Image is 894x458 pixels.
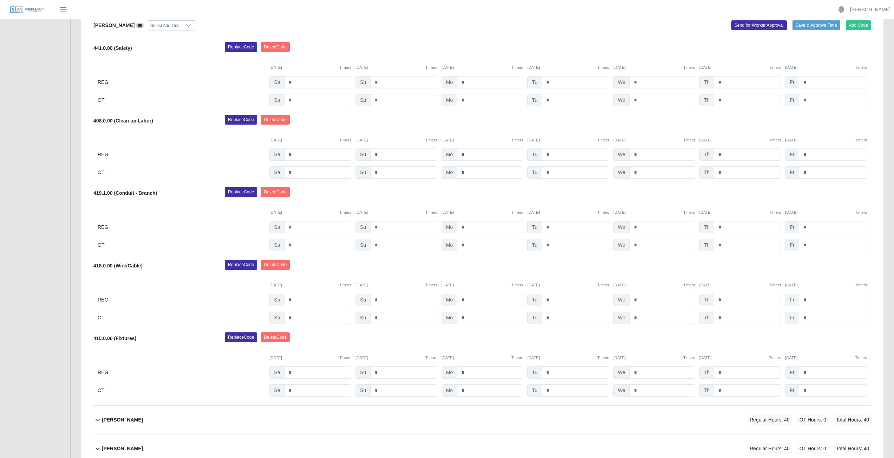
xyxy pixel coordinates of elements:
span: Fr [785,294,799,306]
button: Timers [597,282,609,288]
span: Th [699,76,714,88]
button: Timers [425,137,437,143]
button: ReplaceCode [225,187,257,197]
div: [DATE] [527,65,609,71]
span: Mo [442,366,457,379]
button: Timers [597,137,609,143]
span: Sa [269,166,285,179]
div: OT [98,384,265,397]
span: Mo [442,94,457,106]
span: Su [355,166,371,179]
span: Fr [785,312,799,324]
span: Su [355,94,371,106]
div: [DATE] [527,137,609,143]
div: [DATE] [613,65,695,71]
div: REG [98,366,265,379]
span: Regular Hours: 40 [748,414,792,426]
span: Mo [442,384,457,397]
div: [DATE] [699,210,781,215]
button: Timers [855,65,867,71]
div: [DATE] [785,355,867,361]
b: 419.1.00 (Conduit - Branch) [93,190,157,196]
button: ReplaceCode [225,115,257,125]
button: Timers [855,355,867,361]
div: [DATE] [442,210,523,215]
div: [DATE] [699,355,781,361]
button: Timers [769,355,781,361]
span: Su [355,312,371,324]
span: Tu [527,76,542,88]
span: Sa [269,312,285,324]
span: Su [355,76,371,88]
span: Su [355,221,371,233]
button: DeleteCode [261,260,290,270]
div: [DATE] [527,210,609,215]
div: [DATE] [355,282,437,288]
button: Timers [855,210,867,215]
button: Timers [425,210,437,215]
span: Sa [269,94,285,106]
span: Sa [269,384,285,397]
span: We [613,94,630,106]
div: [DATE] [269,137,351,143]
b: 441.0.00 (Safety) [93,45,132,51]
button: Timers [683,282,695,288]
span: Th [699,384,714,397]
button: Timers [683,210,695,215]
div: [DATE] [785,282,867,288]
span: Fr [785,221,799,233]
button: Timers [511,282,523,288]
span: Sa [269,148,285,161]
button: Timers [339,137,351,143]
div: REG [98,76,265,88]
span: We [613,312,630,324]
span: Tu [527,94,542,106]
div: [DATE] [442,282,523,288]
div: [DATE] [699,282,781,288]
button: Timers [339,65,351,71]
div: [DATE] [785,65,867,71]
span: Fr [785,76,799,88]
span: Sa [269,294,285,306]
span: Su [355,239,371,251]
button: Save & Approve Time [792,20,840,30]
span: OT Hours: 0 [797,414,828,426]
div: REG [98,148,265,161]
div: [DATE] [785,137,867,143]
span: Th [699,312,714,324]
span: Mo [442,76,457,88]
button: Send for Worker Approval [731,20,787,30]
span: Fr [785,94,799,106]
span: Tu [527,221,542,233]
div: [DATE] [269,355,351,361]
span: Fr [785,166,799,179]
button: Timers [511,137,523,143]
div: OT [98,239,265,251]
div: [DATE] [355,137,437,143]
button: Timers [769,282,781,288]
b: 408.0.00 (Clean up Labor) [93,118,153,124]
span: Th [699,221,714,233]
span: Su [355,148,371,161]
b: [PERSON_NAME] [102,416,143,424]
button: Timers [769,65,781,71]
button: Timers [769,137,781,143]
span: Tu [527,312,542,324]
button: Timers [339,355,351,361]
span: Sa [269,76,285,88]
div: [DATE] [613,210,695,215]
div: [DATE] [699,137,781,143]
div: [DATE] [355,65,437,71]
button: Timers [597,210,609,215]
button: [PERSON_NAME] Regular Hours: 40 OT Hours: 0 Total Hours: 40 [93,406,871,434]
button: Timers [339,282,351,288]
button: Timers [769,210,781,215]
div: [DATE] [442,137,523,143]
span: Mo [442,221,457,233]
span: Tu [527,148,542,161]
span: We [613,294,630,306]
button: DeleteCode [261,332,290,342]
div: REG [98,294,265,306]
div: [DATE] [613,355,695,361]
img: SLM Logo [10,6,45,14]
